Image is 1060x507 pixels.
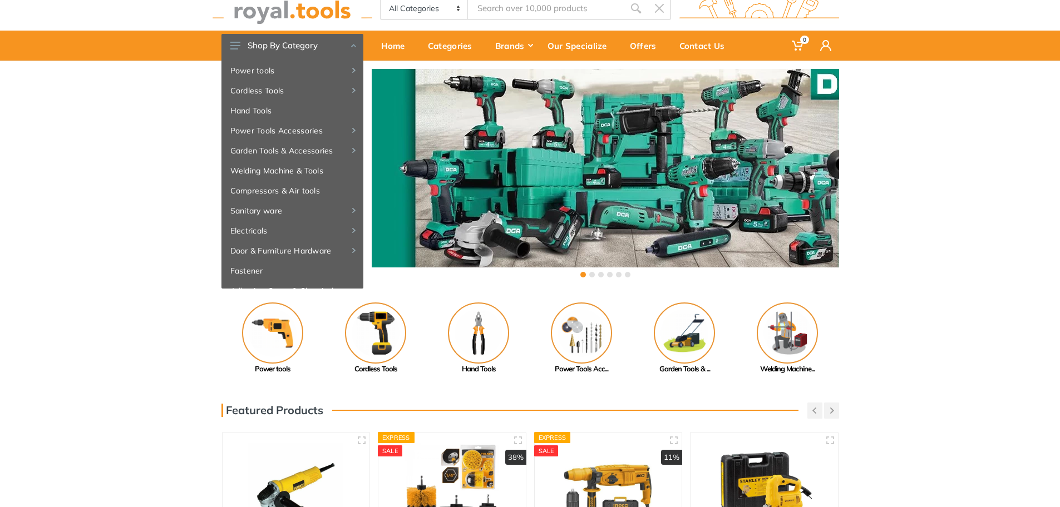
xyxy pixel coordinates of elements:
img: Royal - Hand Tools [448,302,509,364]
a: Our Specialize [540,31,622,61]
div: Hand Tools [427,364,530,375]
a: Power tools [221,302,324,375]
img: Royal - Welding Machine & Tools [757,302,818,364]
h3: Featured Products [221,404,323,417]
img: Royal - Power Tools Accessories [551,302,612,364]
div: Express [378,432,415,443]
a: Cordless Tools [324,302,427,375]
a: Adhesive, Spray & Chemical [221,281,363,301]
a: Garden Tools & Accessories [221,141,363,161]
a: Home [373,31,420,61]
div: Express [534,432,571,443]
div: Categories [420,34,487,57]
div: Garden Tools & ... [633,364,736,375]
img: Royal - Power tools [242,302,303,364]
div: Brands [487,34,540,57]
a: Power tools [221,61,363,81]
div: 38% [505,450,526,465]
a: Fastener [221,261,363,281]
a: 0 [784,31,812,61]
a: Welding Machine & Tools [221,161,363,181]
a: Door & Furniture Hardware [221,241,363,261]
div: Contact Us [672,34,740,57]
div: 11% [661,450,682,465]
button: Shop By Category [221,34,363,57]
a: Welding Machine... [736,302,839,375]
a: Compressors & Air tools [221,181,363,201]
a: Categories [420,31,487,61]
a: Garden Tools & ... [633,302,736,375]
div: SALE [378,445,402,456]
img: Royal - Garden Tools & Accessories [654,302,715,364]
div: Power Tools Acc... [530,364,633,375]
a: Power Tools Accessories [221,121,363,141]
div: Offers [622,34,672,57]
a: Offers [622,31,672,61]
div: Power tools [221,364,324,375]
div: Welding Machine... [736,364,839,375]
span: 0 [800,36,809,44]
a: Electricals [221,221,363,241]
a: Sanitary ware [221,201,363,221]
a: Power Tools Acc... [530,302,633,375]
a: Hand Tools [221,101,363,121]
div: Our Specialize [540,34,622,57]
div: SALE [534,445,559,456]
a: Cordless Tools [221,81,363,101]
img: Royal - Cordless Tools [345,302,406,364]
div: Home [373,34,420,57]
a: Hand Tools [427,302,530,375]
div: Cordless Tools [324,364,427,375]
a: Contact Us [672,31,740,61]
